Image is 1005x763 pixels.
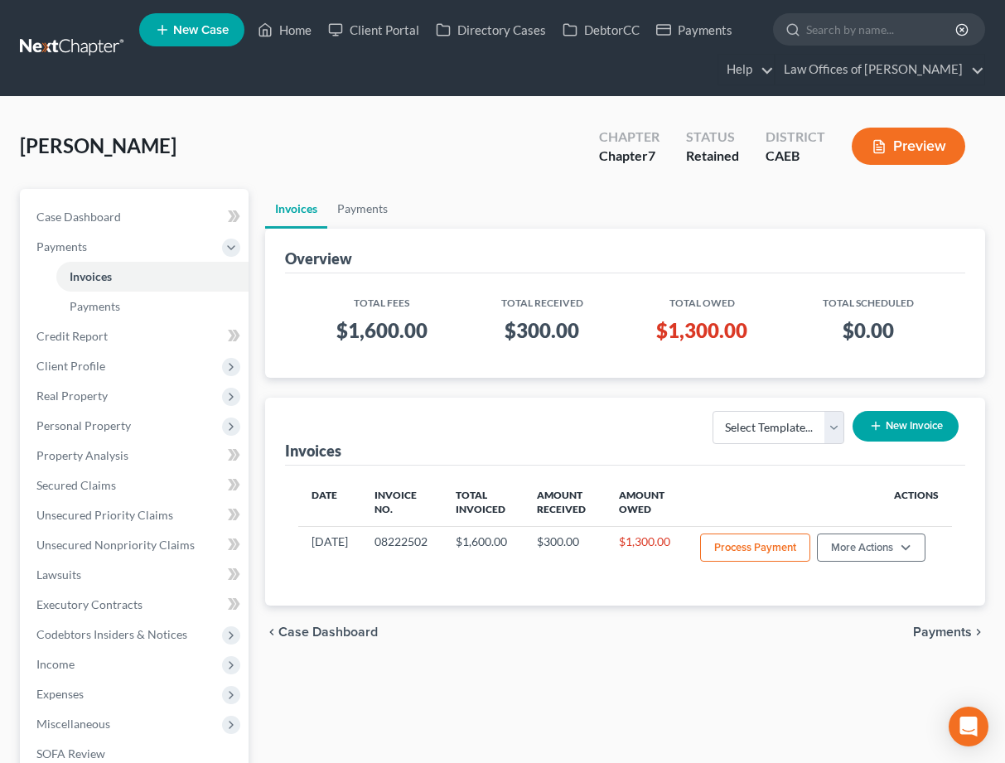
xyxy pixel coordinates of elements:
a: Unsecured Nonpriority Claims [23,530,249,560]
button: More Actions [817,534,925,562]
span: 7 [648,147,655,163]
input: Search by name... [806,14,958,45]
h3: $1,600.00 [312,317,452,344]
div: Retained [686,147,739,166]
span: Property Analysis [36,448,128,462]
th: Actions [687,479,952,527]
i: chevron_right [972,625,985,639]
a: Secured Claims [23,471,249,500]
div: District [766,128,825,147]
span: Invoices [70,269,112,283]
th: Total Fees [298,287,465,311]
div: Chapter [599,128,660,147]
span: Personal Property [36,418,131,432]
span: Case Dashboard [278,625,378,639]
span: Lawsuits [36,567,81,582]
span: Case Dashboard [36,210,121,224]
span: Secured Claims [36,478,116,492]
td: $300.00 [524,526,605,572]
td: $1,300.00 [606,526,687,572]
a: DebtorCC [554,15,648,45]
a: Client Portal [320,15,428,45]
button: Process Payment [700,534,810,562]
h3: $0.00 [799,317,939,344]
h3: $1,300.00 [632,317,772,344]
div: Status [686,128,739,147]
th: Invoice No. [361,479,442,527]
span: Credit Report [36,329,108,343]
a: Law Offices of [PERSON_NAME] [775,55,984,85]
a: Invoices [265,189,327,229]
th: Total Owed [619,287,785,311]
span: Income [36,657,75,671]
span: Payments [36,239,87,254]
h3: $300.00 [478,317,606,344]
a: Help [718,55,774,85]
span: Real Property [36,389,108,403]
th: Total Scheduled [785,287,952,311]
div: CAEB [766,147,825,166]
span: Miscellaneous [36,717,110,731]
span: SOFA Review [36,746,105,761]
a: Lawsuits [23,560,249,590]
a: Payments [327,189,398,229]
td: $1,600.00 [442,526,524,572]
span: Payments [913,625,972,639]
button: Preview [852,128,965,165]
a: Payments [56,292,249,321]
div: Open Intercom Messenger [949,707,988,746]
span: [PERSON_NAME] [20,133,176,157]
span: Unsecured Priority Claims [36,508,173,522]
div: Invoices [285,441,341,461]
span: Codebtors Insiders & Notices [36,627,187,641]
div: Chapter [599,147,660,166]
span: Unsecured Nonpriority Claims [36,538,195,552]
button: Payments chevron_right [913,625,985,639]
a: Credit Report [23,321,249,351]
a: Property Analysis [23,441,249,471]
span: Executory Contracts [36,597,143,611]
div: Overview [285,249,352,268]
span: New Case [173,24,229,36]
th: Amount Received [524,479,605,527]
i: chevron_left [265,625,278,639]
a: Case Dashboard [23,202,249,232]
td: 08222502 [361,526,442,572]
a: Invoices [56,262,249,292]
a: Unsecured Priority Claims [23,500,249,530]
a: Payments [648,15,741,45]
a: Home [249,15,320,45]
a: Executory Contracts [23,590,249,620]
span: Expenses [36,687,84,701]
td: [DATE] [298,526,361,572]
span: Payments [70,299,120,313]
th: Total Received [465,287,619,311]
button: New Invoice [853,411,959,442]
a: Directory Cases [428,15,554,45]
th: Amount Owed [606,479,687,527]
th: Total Invoiced [442,479,524,527]
button: chevron_left Case Dashboard [265,625,378,639]
span: Client Profile [36,359,105,373]
th: Date [298,479,361,527]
